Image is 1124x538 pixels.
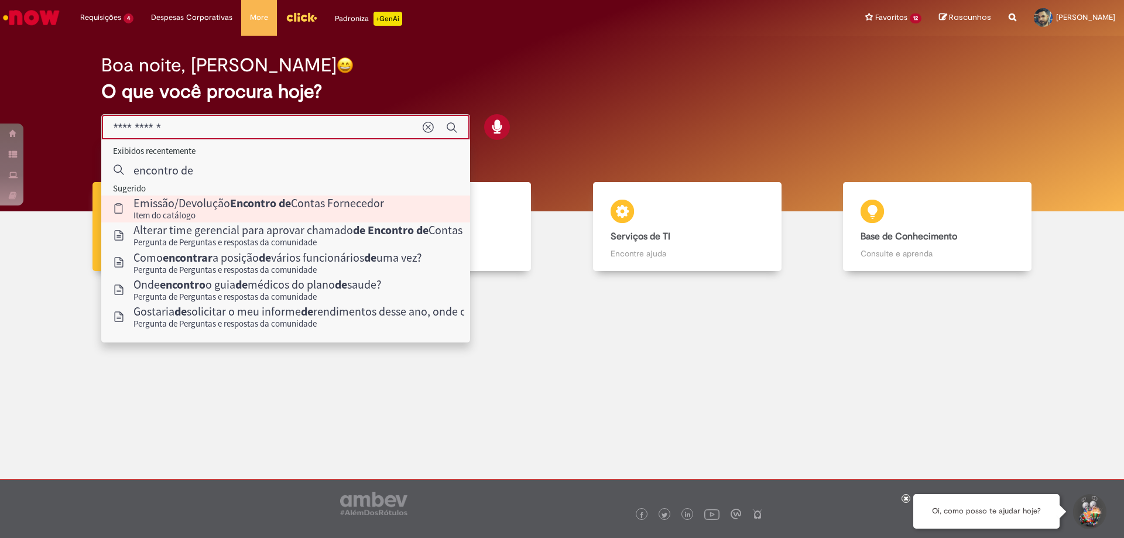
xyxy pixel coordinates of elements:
[861,231,957,242] b: Base de Conhecimento
[813,182,1063,272] a: Base de Conhecimento Consulte e aprenda
[151,12,232,23] span: Despesas Corporativas
[685,512,691,519] img: logo_footer_linkedin.png
[913,494,1060,529] div: Oi, como posso te ajudar hoje?
[611,231,670,242] b: Serviços de TI
[731,509,741,519] img: logo_footer_workplace.png
[340,492,407,515] img: logo_footer_ambev_rotulo_gray.png
[662,512,667,518] img: logo_footer_twitter.png
[250,12,268,23] span: More
[286,8,317,26] img: click_logo_yellow_360x200.png
[337,57,354,74] img: happy-face.png
[1056,12,1115,22] span: [PERSON_NAME]
[611,248,764,259] p: Encontre ajuda
[101,55,337,76] h2: Boa noite, [PERSON_NAME]
[1,6,61,29] img: ServiceNow
[61,182,312,272] a: Tirar dúvidas Tirar dúvidas com Lupi Assist e Gen Ai
[80,12,121,23] span: Requisições
[1071,494,1106,529] button: Iniciar Conversa de Suporte
[562,182,813,272] a: Serviços de TI Encontre ajuda
[949,12,991,23] span: Rascunhos
[861,248,1014,259] p: Consulte e aprenda
[335,12,402,26] div: Padroniza
[124,13,133,23] span: 4
[910,13,921,23] span: 12
[639,512,645,518] img: logo_footer_facebook.png
[939,12,991,23] a: Rascunhos
[704,506,719,522] img: logo_footer_youtube.png
[101,81,1023,102] h2: O que você procura hoje?
[752,509,763,519] img: logo_footer_naosei.png
[373,12,402,26] p: +GenAi
[875,12,907,23] span: Favoritos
